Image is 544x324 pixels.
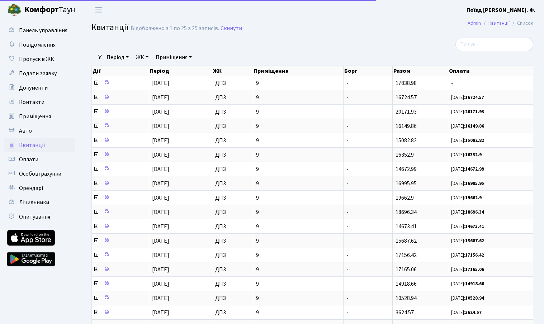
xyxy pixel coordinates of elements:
th: Разом [393,66,448,76]
span: - [346,122,349,130]
span: Подати заявку [19,70,57,77]
span: Пропуск в ЖК [19,55,54,63]
span: ДП3 [215,152,250,158]
small: [DATE]: [451,281,484,287]
span: ДП3 [215,295,250,301]
span: Квитанції [19,141,45,149]
th: Період [149,66,213,76]
small: [DATE]: [451,309,482,316]
b: 19662.9 [465,195,482,201]
span: [DATE] [152,208,169,216]
small: [DATE]: [451,209,484,215]
span: 19662.9 [396,194,414,202]
small: [DATE]: [451,266,484,273]
small: [DATE]: [451,195,482,201]
span: [DATE] [152,122,169,130]
span: 9 [256,267,340,272]
span: Повідомлення [19,41,56,49]
span: 16724.57 [396,94,417,101]
small: [DATE]: [451,123,484,129]
a: Контакти [4,95,75,109]
button: Переключити навігацію [90,4,108,16]
span: 16149.86 [396,122,417,130]
small: [DATE]: [451,295,484,301]
span: 9 [256,95,340,100]
span: Особові рахунки [19,170,61,178]
span: ДП3 [215,281,250,287]
a: Авто [4,124,75,138]
small: [DATE]: [451,252,484,258]
span: ДП3 [215,181,250,186]
span: Орендарі [19,184,43,192]
a: Квитанції [4,138,75,152]
span: 17838.98 [396,79,417,87]
span: ДП3 [215,267,250,272]
span: - [346,180,349,187]
span: 10528.94 [396,294,417,302]
span: 9 [256,166,340,172]
span: [DATE] [152,108,169,116]
b: 16724.57 [465,94,484,101]
a: Панель управління [4,23,75,38]
span: 9 [256,152,340,158]
span: - [346,266,349,273]
a: Подати заявку [4,66,75,81]
div: Відображено з 1 по 25 з 25 записів. [131,25,219,32]
b: 14672.99 [465,166,484,172]
span: ДП3 [215,109,250,115]
span: Опитування [19,213,50,221]
span: ДП3 [215,95,250,100]
a: Admin [468,19,481,27]
span: ДП3 [215,209,250,215]
a: Документи [4,81,75,95]
span: Квитанції [91,21,129,34]
span: [DATE] [152,151,169,159]
span: Приміщення [19,113,51,120]
span: Лічильники [19,199,49,206]
span: - [451,80,530,86]
a: Приміщення [4,109,75,124]
span: - [346,294,349,302]
span: [DATE] [152,137,169,144]
span: [DATE] [152,280,169,288]
span: ДП3 [215,310,250,315]
li: Список [510,19,533,27]
b: 20171.93 [465,109,484,115]
span: - [346,223,349,230]
th: ЖК [212,66,253,76]
nav: breadcrumb [457,16,544,31]
span: [DATE] [152,194,169,202]
span: 17165.06 [396,266,417,273]
span: ДП3 [215,238,250,244]
b: 15687.62 [465,238,484,244]
span: 14918.66 [396,280,417,288]
span: 9 [256,109,340,115]
span: [DATE] [152,79,169,87]
span: 9 [256,224,340,229]
span: 15687.62 [396,237,417,245]
span: - [346,151,349,159]
span: 17156.42 [396,251,417,259]
a: Лічильники [4,195,75,210]
b: 15082.82 [465,137,484,144]
th: Оплати [448,66,533,76]
small: [DATE]: [451,180,484,187]
span: [DATE] [152,251,169,259]
small: [DATE]: [451,166,484,172]
span: 9 [256,138,340,143]
b: 10528.94 [465,295,484,301]
b: 18696.34 [465,209,484,215]
span: - [346,208,349,216]
span: ДП3 [215,252,250,258]
span: [DATE] [152,309,169,316]
img: logo.png [7,3,22,17]
span: [DATE] [152,165,169,173]
span: - [346,237,349,245]
span: [DATE] [152,94,169,101]
span: 9 [256,80,340,86]
b: 14918.66 [465,281,484,287]
a: Оплати [4,152,75,167]
span: [DATE] [152,294,169,302]
small: [DATE]: [451,137,484,144]
span: - [346,194,349,202]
